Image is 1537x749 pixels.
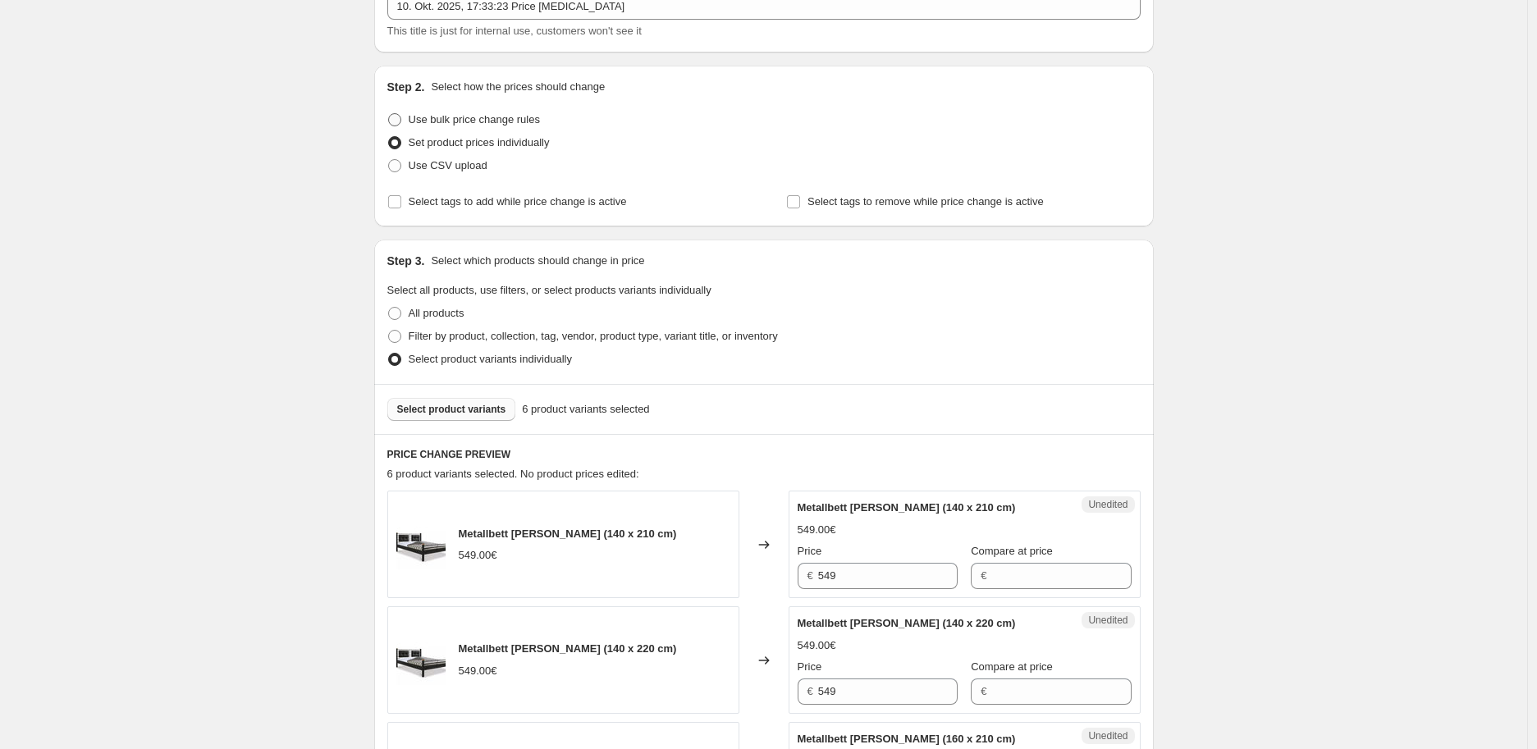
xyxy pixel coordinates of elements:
[971,660,1053,673] span: Compare at price
[798,617,1016,629] span: Metallbett [PERSON_NAME] (140 x 220 cm)
[807,569,813,582] span: €
[409,330,778,342] span: Filter by product, collection, tag, vendor, product type, variant title, or inventory
[807,685,813,697] span: €
[981,685,986,697] span: €
[409,113,540,126] span: Use bulk price change rules
[409,195,627,208] span: Select tags to add while price change is active
[387,448,1141,461] h6: PRICE CHANGE PREVIEW
[807,195,1044,208] span: Select tags to remove while price change is active
[396,520,446,569] img: 5.-Metallbetten-Luna_80x.jpg
[409,159,487,171] span: Use CSV upload
[798,522,836,538] div: 549.00€
[387,398,516,421] button: Select product variants
[798,637,836,654] div: 549.00€
[1088,498,1128,511] span: Unedited
[396,636,446,685] img: 5.-Metallbetten-Luna_80x.jpg
[409,136,550,148] span: Set product prices individually
[387,468,639,480] span: 6 product variants selected. No product prices edited:
[387,284,711,296] span: Select all products, use filters, or select products variants individually
[798,660,822,673] span: Price
[387,79,425,95] h2: Step 2.
[387,253,425,269] h2: Step 3.
[459,547,497,564] div: 549.00€
[459,527,677,540] span: Metallbett [PERSON_NAME] (140 x 210 cm)
[431,253,644,269] p: Select which products should change in price
[397,403,506,416] span: Select product variants
[1088,729,1128,742] span: Unedited
[387,25,642,37] span: This title is just for internal use, customers won't see it
[798,501,1016,514] span: Metallbett [PERSON_NAME] (140 x 210 cm)
[981,569,986,582] span: €
[1088,614,1128,627] span: Unedited
[459,642,677,655] span: Metallbett [PERSON_NAME] (140 x 220 cm)
[431,79,605,95] p: Select how the prices should change
[522,401,649,418] span: 6 product variants selected
[409,307,464,319] span: All products
[971,545,1053,557] span: Compare at price
[409,353,572,365] span: Select product variants individually
[798,545,822,557] span: Price
[459,663,497,679] div: 549.00€
[798,733,1016,745] span: Metallbett [PERSON_NAME] (160 x 210 cm)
